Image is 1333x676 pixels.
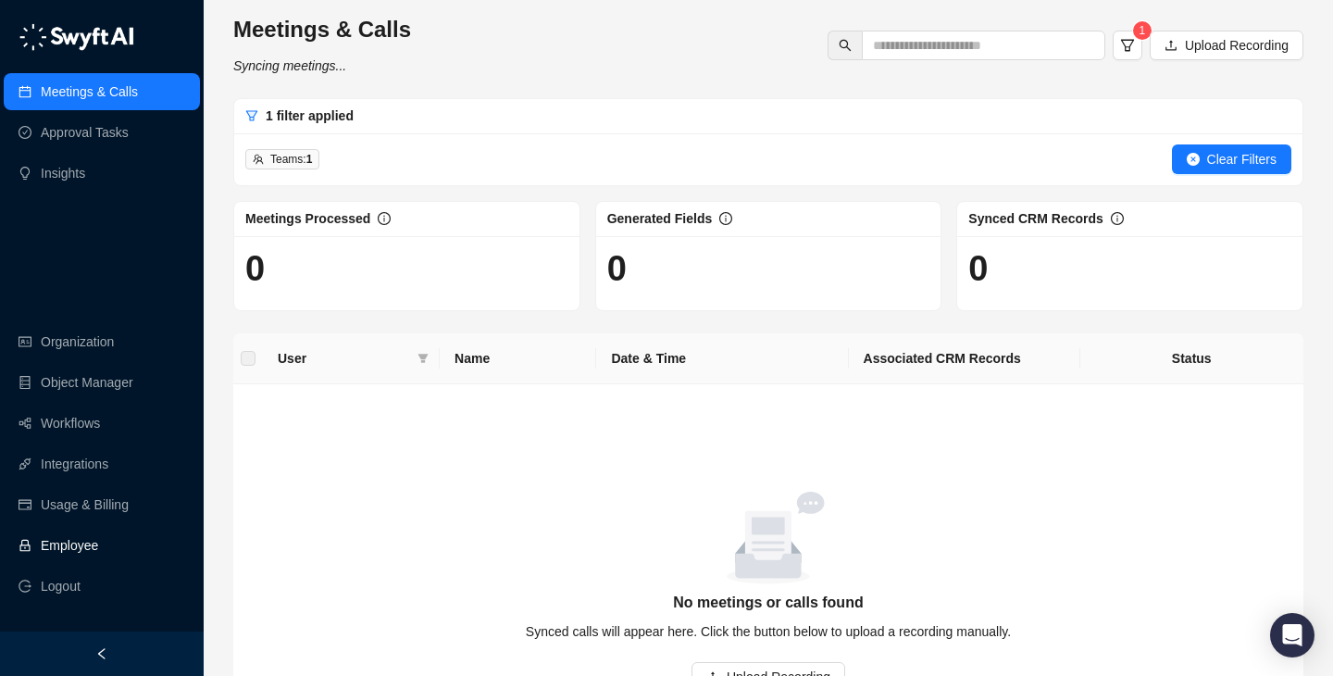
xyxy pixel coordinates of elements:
[1133,21,1152,40] sup: 1
[266,108,354,123] span: 1 filter applied
[245,247,568,290] h1: 0
[245,109,258,122] span: filter
[41,445,108,482] a: Integrations
[378,212,391,225] span: info-circle
[41,155,85,192] a: Insights
[245,211,370,226] span: Meetings Processed
[1185,35,1289,56] span: Upload Recording
[41,364,133,401] a: Object Manager
[255,592,1281,614] h5: No meetings or calls found
[233,15,411,44] h3: Meetings & Calls
[41,114,129,151] a: Approval Tasks
[41,323,114,360] a: Organization
[1270,613,1314,657] div: Open Intercom Messenger
[1080,333,1303,384] th: Status
[41,568,81,605] span: Logout
[596,333,848,384] th: Date & Time
[440,333,596,384] th: Name
[1172,144,1291,174] button: Clear Filters
[41,486,129,523] a: Usage & Billing
[95,647,108,660] span: left
[306,153,313,166] b: 1
[41,527,98,564] a: Employee
[41,73,138,110] a: Meetings & Calls
[839,39,852,52] span: search
[607,211,713,226] span: Generated Fields
[526,624,1011,639] span: Synced calls will appear here. Click the button below to upload a recording manually.
[968,211,1103,226] span: Synced CRM Records
[607,247,930,290] h1: 0
[968,247,1291,290] h1: 0
[417,353,429,364] span: filter
[253,154,264,165] span: team
[19,580,31,593] span: logout
[1187,153,1200,166] span: close-circle
[1165,39,1177,52] span: upload
[414,344,432,372] span: filter
[1111,212,1124,225] span: info-circle
[19,23,134,51] img: logo-05li4sbe.png
[270,153,312,166] span: Teams:
[719,212,732,225] span: info-circle
[233,58,346,73] i: Syncing meetings...
[1120,38,1135,53] span: filter
[41,405,100,442] a: Workflows
[1140,24,1146,37] span: 1
[1150,31,1303,60] button: Upload Recording
[278,348,410,369] span: User
[1207,149,1277,169] span: Clear Filters
[849,333,1080,384] th: Associated CRM Records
